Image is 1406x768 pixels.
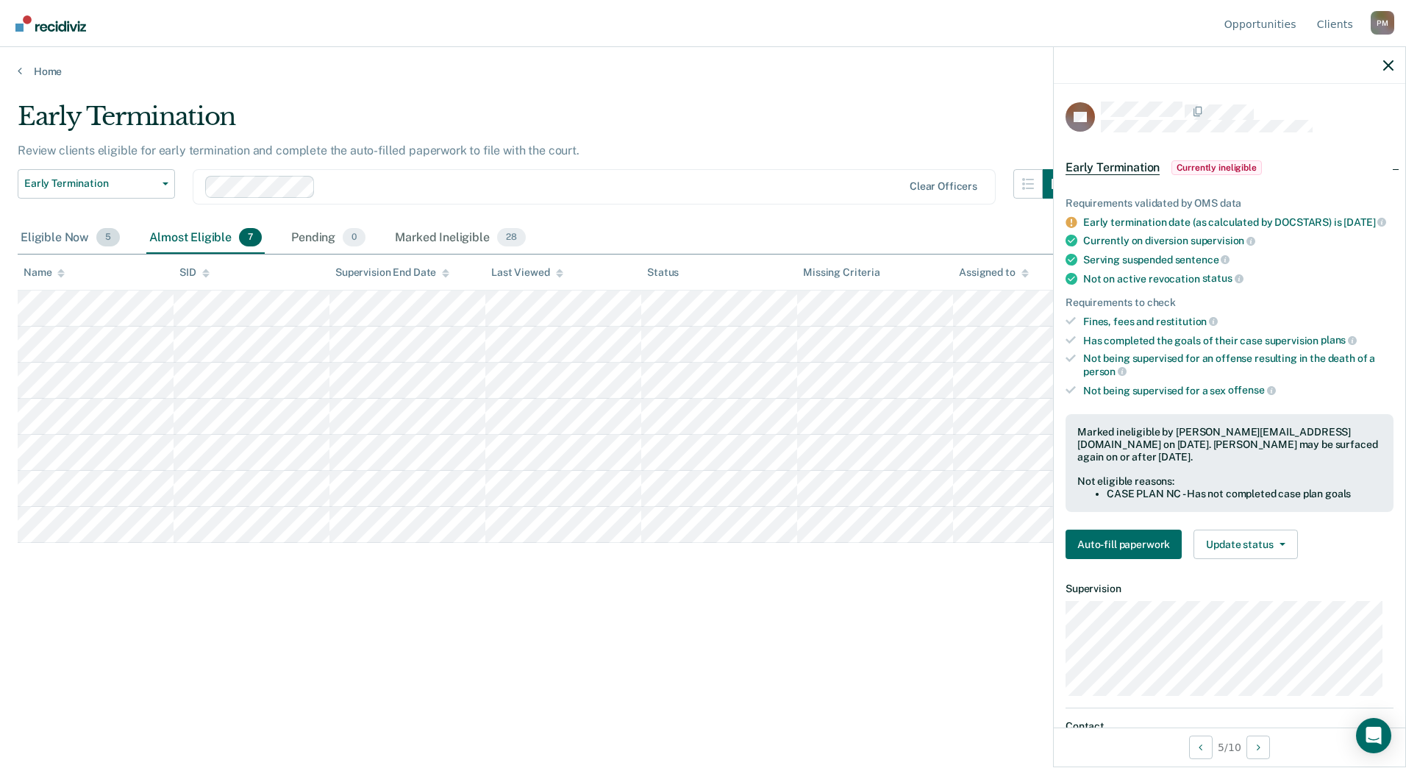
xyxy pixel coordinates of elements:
div: Not eligible reasons: [1077,475,1382,488]
div: Last Viewed [491,266,563,279]
span: Early Termination [1066,160,1160,175]
p: Review clients eligible for early termination and complete the auto-filled paperwork to file with... [18,143,579,157]
div: Requirements to check [1066,296,1393,309]
div: Serving suspended [1083,253,1393,266]
span: offense [1228,384,1276,396]
span: Currently ineligible [1171,160,1262,175]
div: Early Termination [18,102,1072,143]
dt: Supervision [1066,583,1393,595]
div: Marked ineligible by [PERSON_NAME][EMAIL_ADDRESS][DOMAIN_NAME] on [DATE]. [PERSON_NAME] may be su... [1077,426,1382,463]
div: Status [647,266,679,279]
li: CASE PLAN NC - Has not completed case plan goals [1107,488,1382,500]
span: 28 [497,228,526,247]
span: status [1202,272,1243,284]
a: Home [18,65,1388,78]
div: P M [1371,11,1394,35]
dt: Contact [1066,720,1393,733]
div: Pending [288,222,368,255]
div: Currently on diversion [1083,234,1393,247]
button: Next Opportunity [1246,736,1270,759]
button: Auto-fill paperwork [1066,530,1182,559]
span: 0 [343,228,365,247]
span: 5 [96,228,120,247]
span: Early Termination [24,177,157,190]
button: Previous Opportunity [1189,736,1213,759]
div: Missing Criteria [803,266,880,279]
div: 5 / 10 [1054,728,1405,767]
button: Update status [1193,530,1297,559]
div: Almost Eligible [146,222,265,255]
div: Open Intercom Messenger [1356,718,1391,753]
div: Fines, fees and [1083,315,1393,328]
img: Recidiviz [15,15,86,32]
div: SID [179,266,210,279]
div: Marked Ineligible [392,222,528,255]
div: Requirements validated by OMS data [1066,197,1393,210]
span: plans [1321,334,1357,346]
span: 7 [239,228,262,247]
a: Navigate to form link [1066,530,1188,559]
span: supervision [1191,235,1255,246]
div: Not on active revocation [1083,272,1393,285]
div: Has completed the goals of their case supervision [1083,334,1393,347]
span: person [1083,366,1127,377]
div: Clear officers [910,180,977,193]
div: Name [24,266,65,279]
span: sentence [1175,254,1230,266]
div: Eligible Now [18,222,123,255]
div: Early TerminationCurrently ineligible [1054,144,1405,191]
button: Profile dropdown button [1371,11,1394,35]
div: Supervision End Date [335,266,449,279]
div: Not being supervised for a sex [1083,384,1393,397]
div: Assigned to [959,266,1028,279]
span: restitution [1156,316,1218,327]
div: Not being supervised for an offense resulting in the death of a [1083,352,1393,377]
div: Early termination date (as calculated by DOCSTARS) is [DATE] [1083,216,1393,229]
